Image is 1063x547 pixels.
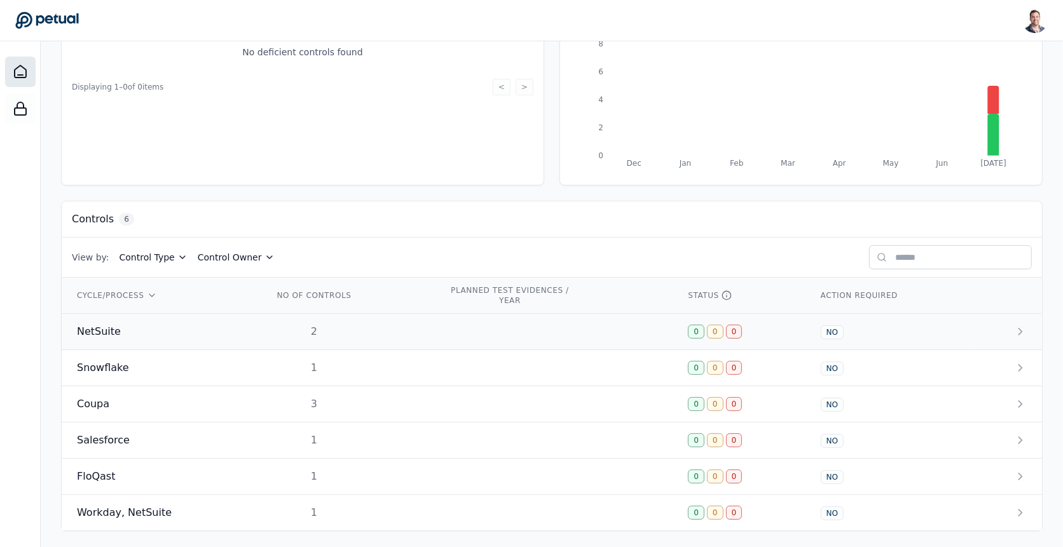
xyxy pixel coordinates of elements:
button: < [493,79,511,95]
div: NO [821,325,844,339]
div: 0 [726,397,743,411]
tspan: Dec [627,159,641,168]
span: Snowflake [77,360,129,375]
div: 0 [688,469,704,483]
a: Dashboard [5,57,36,87]
span: View by: [72,251,109,264]
tspan: Feb [730,159,743,168]
div: 0 [707,433,724,447]
tspan: May [883,159,899,168]
div: 0 [707,506,724,520]
div: 0 [726,325,743,339]
span: 6 [119,213,134,226]
tspan: 6 [598,67,603,76]
span: Coupa [77,396,109,412]
span: Displaying 1– 0 of 0 items [72,82,163,92]
button: Control Type [120,251,188,264]
div: NO [821,434,844,448]
div: 0 [688,361,704,375]
tspan: 4 [598,95,603,104]
span: Salesforce [77,433,130,448]
div: 0 [688,433,704,447]
div: 1 [273,469,355,484]
div: 0 [688,325,704,339]
div: 1 [273,433,355,448]
span: NetSuite [77,324,121,339]
div: 0 [726,469,743,483]
div: PLANNED TEST EVIDENCES / YEAR [449,285,571,306]
div: NO [821,361,844,375]
tspan: Apr [833,159,846,168]
div: 1 [273,505,355,520]
div: 0 [688,397,704,411]
tspan: [DATE] [980,159,1006,168]
div: NO [821,506,844,520]
div: NO [821,470,844,484]
div: 3 [273,396,355,412]
span: FloQast [77,469,115,484]
tspan: Mar [781,159,795,168]
button: Control Owner [198,251,275,264]
div: NO OF CONTROLS [273,290,355,301]
tspan: 8 [598,39,603,48]
button: > [516,79,533,95]
div: 0 [707,397,724,411]
tspan: Jun [936,159,949,168]
div: 1 [273,360,355,375]
th: ACTION REQUIRED [806,278,975,314]
tspan: Jan [679,159,691,168]
div: 0 [707,325,724,339]
div: NO [821,398,844,412]
span: Workday, NetSuite [77,505,172,520]
div: STATUS [688,290,790,301]
div: 0 [707,469,724,483]
div: 2 [273,324,355,339]
h3: Controls [72,212,114,227]
td: No deficient controls found [72,36,533,69]
div: 0 [726,361,743,375]
div: 0 [688,506,704,520]
a: SOC [5,93,36,124]
div: CYCLE/PROCESS [77,290,243,301]
tspan: 2 [598,123,603,132]
tspan: 0 [598,151,603,160]
div: 0 [707,361,724,375]
a: Go to Dashboard [15,11,79,29]
img: Snir Kodesh [1022,8,1048,33]
div: 0 [726,506,743,520]
div: 0 [726,433,743,447]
